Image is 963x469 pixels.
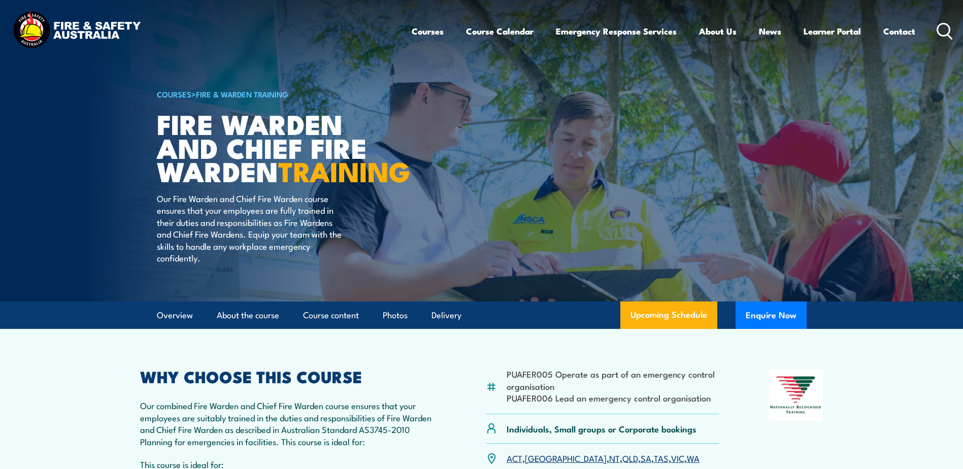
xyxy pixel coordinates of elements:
h2: WHY CHOOSE THIS COURSE [140,369,437,383]
a: Upcoming Schedule [620,301,717,329]
h1: Fire Warden and Chief Fire Warden [157,112,408,183]
p: Our combined Fire Warden and Chief Fire Warden course ensures that your employees are suitably tr... [140,399,437,447]
p: Our Fire Warden and Chief Fire Warden course ensures that your employees are fully trained in the... [157,192,342,263]
a: Delivery [431,302,461,329]
a: COURSES [157,88,191,99]
a: About Us [699,18,737,45]
strong: TRAINING [278,149,410,191]
a: SA [641,452,651,464]
li: PUAFER006 Lead an emergency control organisation [507,392,719,404]
a: Course content [303,302,359,329]
a: TAS [654,452,669,464]
button: Enquire Now [736,301,807,329]
a: Photos [383,302,408,329]
a: Learner Portal [804,18,861,45]
a: Course Calendar [466,18,534,45]
a: WA [687,452,700,464]
a: ACT [507,452,522,464]
a: [GEOGRAPHIC_DATA] [525,452,607,464]
a: Overview [157,302,193,329]
a: About the course [217,302,279,329]
a: Fire & Warden Training [196,88,288,99]
img: Nationally Recognised Training logo. [769,369,823,421]
li: PUAFER005 Operate as part of an emergency control organisation [507,368,719,392]
h6: > [157,88,408,100]
a: Courses [412,18,444,45]
p: Individuals, Small groups or Corporate bookings [507,423,696,434]
a: QLD [622,452,638,464]
a: News [759,18,781,45]
a: NT [609,452,620,464]
a: Contact [883,18,915,45]
a: Emergency Response Services [556,18,677,45]
p: , , , , , , , [507,452,700,464]
a: VIC [671,452,684,464]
